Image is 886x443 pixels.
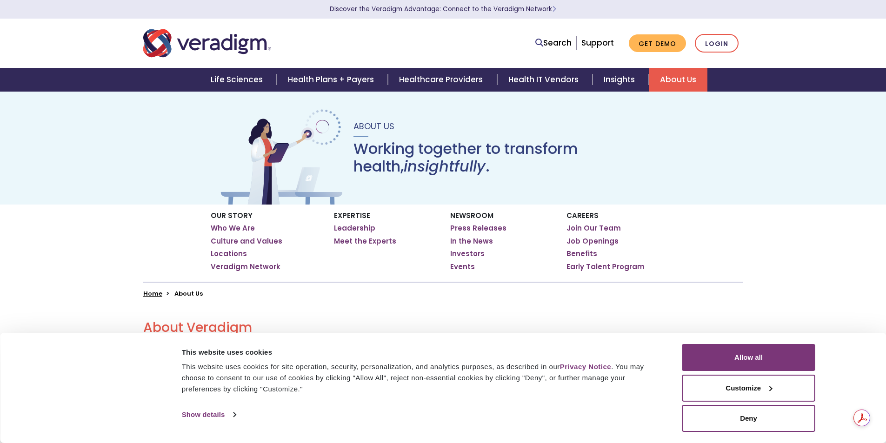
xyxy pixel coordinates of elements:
[277,68,388,92] a: Health Plans + Payers
[143,289,162,298] a: Home
[566,262,645,271] a: Early Talent Program
[182,408,236,422] a: Show details
[560,363,611,370] a: Privacy Notice
[404,156,486,177] em: insightfully
[566,237,619,246] a: Job Openings
[182,361,661,395] div: This website uses cookies for site operation, security, personalization, and analytics purposes, ...
[497,68,593,92] a: Health IT Vendors
[695,34,739,53] a: Login
[566,224,621,233] a: Join Our Team
[581,37,614,48] a: Support
[182,347,661,358] div: This website uses cookies
[211,262,280,271] a: Veradigm Network
[552,5,556,13] span: Learn More
[649,68,707,92] a: About Us
[143,320,743,336] h2: About Veradigm
[353,120,394,132] span: About Us
[330,5,556,13] a: Discover the Veradigm Advantage: Connect to the Veradigm NetworkLearn More
[682,405,815,432] button: Deny
[211,224,255,233] a: Who We Are
[334,224,375,233] a: Leadership
[566,249,597,258] a: Benefits
[143,28,271,59] img: Veradigm logo
[593,68,649,92] a: Insights
[450,224,506,233] a: Press Releases
[682,344,815,371] button: Allow all
[682,375,815,402] button: Customize
[334,237,396,246] a: Meet the Experts
[211,237,282,246] a: Culture and Values
[353,140,668,176] h1: Working together to transform health, .
[211,249,247,258] a: Locations
[535,37,572,49] a: Search
[388,68,497,92] a: Healthcare Providers
[450,249,485,258] a: Investors
[450,262,475,271] a: Events
[629,34,686,53] a: Get Demo
[200,68,277,92] a: Life Sciences
[450,237,493,246] a: In the News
